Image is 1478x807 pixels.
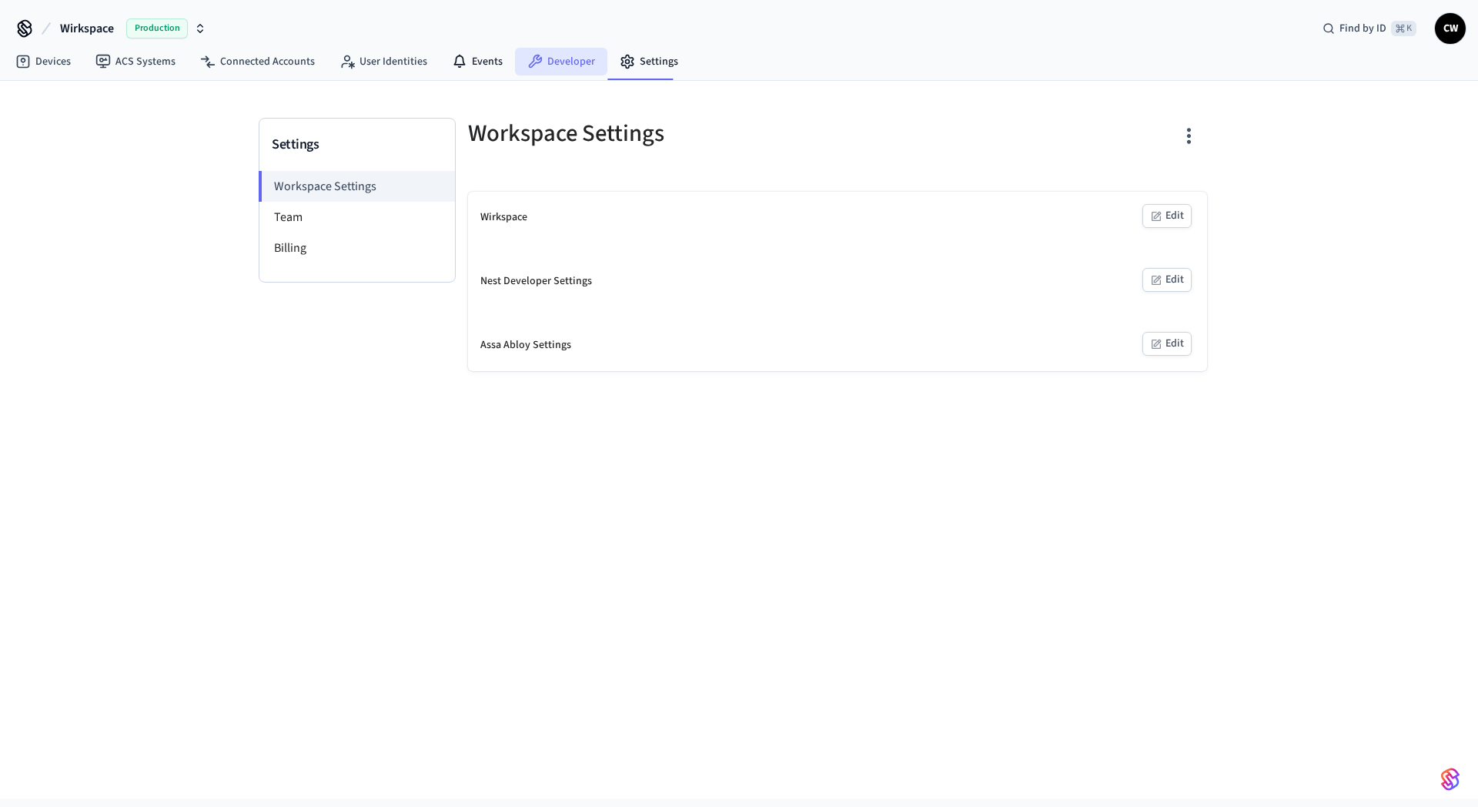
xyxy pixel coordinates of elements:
div: Nest Developer Settings [480,273,592,290]
h5: Workspace Settings [468,118,828,149]
a: Events [440,48,515,75]
a: Developer [515,48,607,75]
span: ⌘ K [1391,21,1416,36]
button: Edit [1142,204,1192,228]
a: User Identities [327,48,440,75]
button: CW [1435,13,1466,44]
button: Edit [1142,332,1192,356]
span: CW [1436,15,1464,42]
div: Find by ID⌘ K [1310,15,1429,42]
li: Billing [259,233,455,263]
span: Production [126,18,188,39]
h3: Settings [272,134,443,156]
li: Team [259,202,455,233]
li: Workspace Settings [259,171,455,202]
button: Edit [1142,268,1192,292]
span: Wirkspace [60,19,114,38]
div: Wirkspace [480,209,527,226]
a: Settings [607,48,691,75]
a: ACS Systems [83,48,188,75]
span: Find by ID [1339,21,1386,36]
img: SeamLogoGradient.69752ec5.svg [1441,767,1460,792]
a: Devices [3,48,83,75]
div: Assa Abloy Settings [480,337,571,353]
a: Connected Accounts [188,48,327,75]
